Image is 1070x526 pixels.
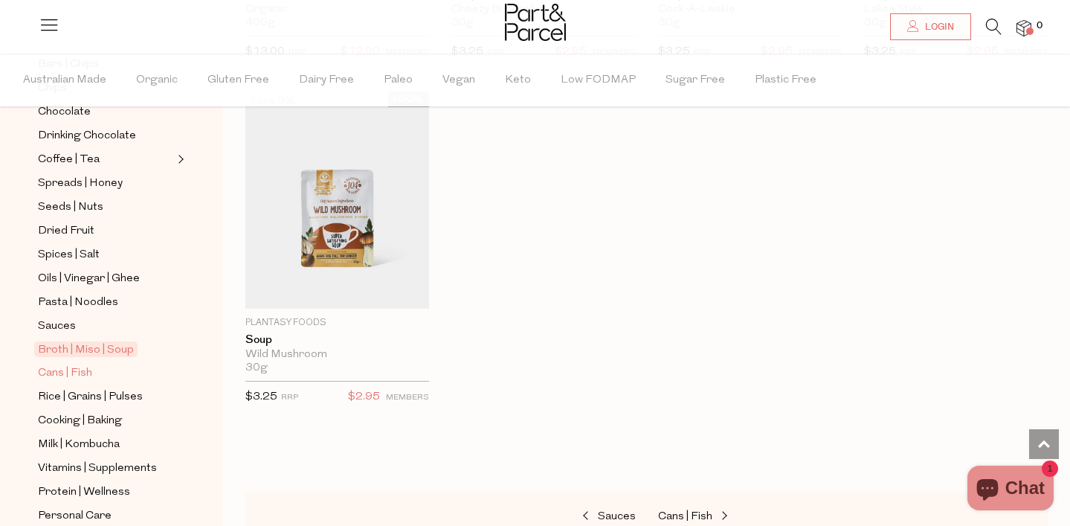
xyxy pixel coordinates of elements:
[245,348,429,362] div: Wild Mushroom
[38,246,100,264] span: Spices | Salt
[299,54,354,106] span: Dairy Free
[38,365,92,382] span: Cans | Fish
[38,103,173,121] a: Chocolate
[598,511,636,522] span: Sauces
[38,459,173,478] a: Vitamins | Supplements
[505,54,531,106] span: Keto
[38,483,173,501] a: Protein | Wellness
[1016,20,1031,36] a: 0
[245,333,429,347] a: Soup
[963,466,1058,514] inbox-online-store-chat: Shopify online store chat
[245,92,429,309] img: Soup
[23,54,106,106] span: Australian Made
[38,364,173,382] a: Cans | Fish
[281,394,298,402] small: RRP
[38,269,173,288] a: Oils | Vinegar | Ghee
[442,54,475,106] span: Vegan
[38,411,173,430] a: Cooking | Baking
[38,388,143,406] span: Rice | Grains | Pulses
[34,341,138,357] span: Broth | Miso | Soup
[1033,19,1046,33] span: 0
[38,103,91,121] span: Chocolate
[38,317,173,336] a: Sauces
[38,388,173,406] a: Rice | Grains | Pulses
[38,436,120,454] span: Milk | Kombucha
[38,293,173,312] a: Pasta | Noodles
[348,388,380,407] span: $2.95
[38,507,173,525] a: Personal Care
[665,54,725,106] span: Sugar Free
[38,246,173,264] a: Spices | Salt
[38,435,173,454] a: Milk | Kombucha
[755,54,816,106] span: Plastic Free
[561,54,636,106] span: Low FODMAP
[207,54,269,106] span: Gluten Free
[384,54,413,106] span: Paleo
[38,222,173,240] a: Dried Fruit
[245,316,429,330] p: Plantasy Foods
[136,54,178,106] span: Organic
[38,175,123,193] span: Spreads | Honey
[38,507,112,525] span: Personal Care
[890,13,971,40] a: Login
[245,391,277,402] span: $3.25
[38,150,173,169] a: Coffee | Tea
[658,511,712,522] span: Cans | Fish
[38,460,157,478] span: Vitamins | Supplements
[38,199,103,217] span: Seeds | Nuts
[245,362,268,375] span: 30g
[38,222,94,240] span: Dried Fruit
[38,412,122,430] span: Cooking | Baking
[505,4,566,41] img: Part&Parcel
[38,174,173,193] a: Spreads | Honey
[174,150,184,168] button: Expand/Collapse Coffee | Tea
[921,21,954,33] span: Login
[38,294,118,312] span: Pasta | Noodles
[38,318,76,336] span: Sauces
[38,151,100,169] span: Coffee | Tea
[38,127,136,145] span: Drinking Chocolate
[386,394,429,402] small: MEMBERS
[38,198,173,217] a: Seeds | Nuts
[38,270,140,288] span: Oils | Vinegar | Ghee
[38,341,173,359] a: Broth | Miso | Soup
[38,484,130,501] span: Protein | Wellness
[38,126,173,145] a: Drinking Chocolate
